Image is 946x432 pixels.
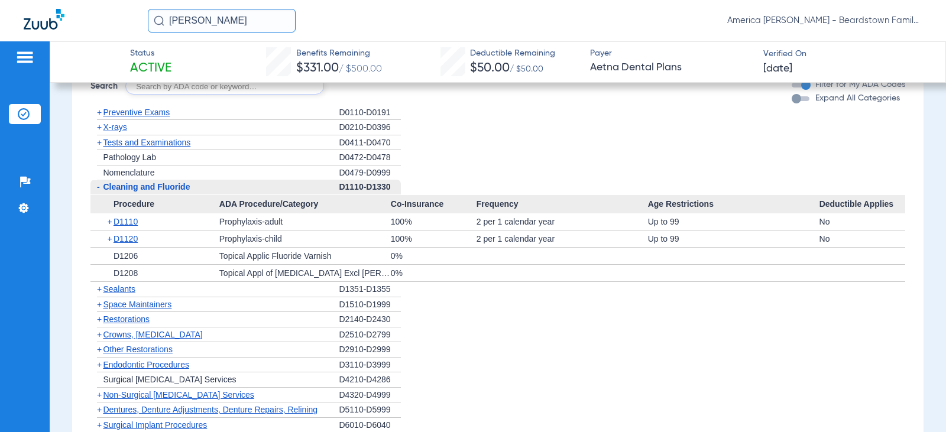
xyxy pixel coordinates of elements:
[219,248,391,264] div: Topical Applic Fluoride Varnish
[339,150,401,165] div: D0472-D0478
[648,230,819,247] div: Up to 99
[819,213,905,230] div: No
[103,182,190,191] span: Cleaning and Fluoride
[815,94,900,102] span: Expand All Categories
[114,217,138,226] span: D1110
[90,195,219,214] span: Procedure
[130,60,171,77] span: Active
[103,122,127,132] span: X-rays
[103,152,156,162] span: Pathology Lab
[339,135,401,151] div: D0411-D0470
[339,312,401,327] div: D2140-D2430
[107,213,114,230] span: +
[103,405,318,414] span: Dentures, Denture Adjustments, Denture Repairs, Relining
[391,195,477,214] span: Co-Insurance
[339,180,401,195] div: D1110-D1330
[130,47,171,60] span: Status
[148,9,296,33] input: Search for patients
[97,138,102,147] span: +
[97,300,102,309] span: +
[470,62,510,74] span: $50.00
[97,345,102,354] span: +
[339,358,401,373] div: D3110-D3999
[391,248,477,264] div: 0%
[339,327,401,343] div: D2510-D2799
[339,388,401,403] div: D4320-D4999
[339,165,401,180] div: D0479-D0999
[339,282,401,297] div: D1351-D1355
[97,390,102,399] span: +
[97,330,102,339] span: +
[97,182,100,191] span: -
[339,120,401,135] div: D0210-D0396
[97,360,102,369] span: +
[125,78,324,95] input: Search by ADA code or keyword…
[391,213,477,230] div: 100%
[103,375,236,384] span: Surgical [MEDICAL_DATA] Services
[103,314,150,324] span: Restorations
[510,65,543,73] span: / $50.00
[107,230,114,247] span: +
[391,230,477,247] div: 100%
[15,50,34,64] img: hamburger-icon
[339,402,401,418] div: D5110-D5999
[590,47,753,60] span: Payer
[470,47,555,60] span: Deductible Remaining
[819,230,905,247] div: No
[219,230,391,247] div: Prophylaxis-child
[296,47,382,60] span: Benefits Remaining
[813,79,905,91] label: Filter for My ADA Codes
[819,195,905,214] span: Deductible Applies
[103,360,189,369] span: Endodontic Procedures
[219,195,391,214] span: ADA Procedure/Category
[763,61,792,76] span: [DATE]
[727,15,922,27] span: America [PERSON_NAME] - Beardstown Family Dental
[97,420,102,430] span: +
[97,284,102,294] span: +
[103,168,154,177] span: Nomenclature
[114,234,138,243] span: D1120
[97,405,102,414] span: +
[590,60,753,75] span: Aetna Dental Plans
[477,195,648,214] span: Frequency
[114,268,138,278] span: D1208
[97,108,102,117] span: +
[477,230,648,247] div: 2 per 1 calendar year
[103,138,190,147] span: Tests and Examinations
[339,372,401,388] div: D4210-D4286
[97,122,102,132] span: +
[154,15,164,26] img: Search Icon
[103,108,170,117] span: Preventive Exams
[477,213,648,230] div: 2 per 1 calendar year
[648,213,819,230] div: Up to 99
[339,64,382,74] span: / $500.00
[114,251,138,261] span: D1206
[103,284,135,294] span: Sealants
[97,314,102,324] span: +
[24,9,64,30] img: Zuub Logo
[339,342,401,358] div: D2910-D2999
[648,195,819,214] span: Age Restrictions
[219,213,391,230] div: Prophylaxis-adult
[103,330,202,339] span: Crowns, [MEDICAL_DATA]
[103,345,173,354] span: Other Restorations
[103,300,171,309] span: Space Maintainers
[219,265,391,281] div: Topical Appl of [MEDICAL_DATA] Excl [PERSON_NAME]
[296,62,339,74] span: $331.00
[90,80,118,92] span: Search
[763,48,926,60] span: Verified On
[339,105,401,121] div: D0110-D0191
[103,420,207,430] span: Surgical Implant Procedures
[103,390,254,399] span: Non-Surgical [MEDICAL_DATA] Services
[391,265,477,281] div: 0%
[339,297,401,313] div: D1510-D1999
